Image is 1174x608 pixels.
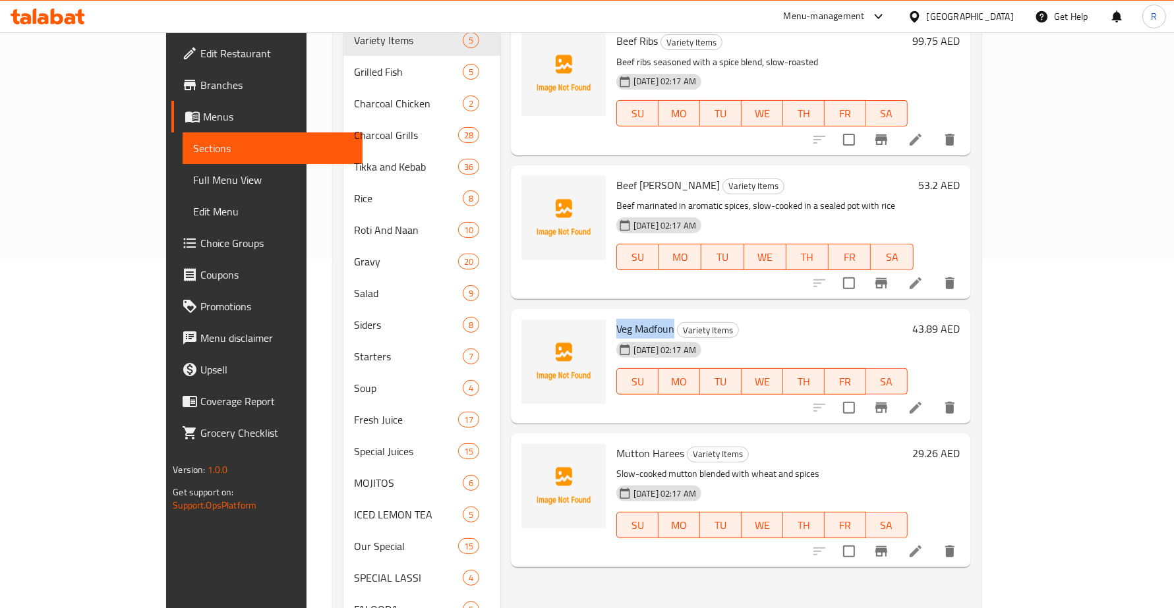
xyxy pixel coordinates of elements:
[203,109,351,124] span: Menus
[200,330,351,346] span: Menu disclaimer
[458,159,479,175] div: items
[664,516,695,535] span: MO
[521,32,606,116] img: Beef Ribs
[343,404,500,435] div: Fresh Juice17
[200,393,351,409] span: Coverage Report
[463,287,479,300] span: 9
[688,447,748,462] span: Variety Items
[659,368,700,395] button: MO
[173,461,205,478] span: Version:
[343,530,500,562] div: Our Special15
[521,176,606,260] img: Beef Haneeth Madfoun
[747,516,778,535] span: WE
[919,176,960,194] h6: 53.2 AED
[659,244,701,270] button: MO
[830,516,861,535] span: FR
[459,540,479,553] span: 15
[664,248,696,267] span: MO
[459,414,479,426] span: 17
[200,45,351,61] span: Edit Restaurant
[788,104,819,123] span: TH
[927,9,1014,24] div: [GEOGRAPHIC_DATA]
[463,507,479,522] div: items
[343,214,500,246] div: Roti And Naan10
[354,380,463,396] span: Soup
[871,104,902,123] span: SA
[723,179,784,194] span: Variety Items
[463,350,479,363] span: 7
[616,466,908,482] p: Slow-cooked mutton blended with wheat and spices
[678,323,738,338] span: Variety Items
[354,127,458,143] span: Charcoal Grills
[934,392,966,424] button: delete
[463,190,479,206] div: items
[871,516,902,535] span: SA
[628,75,701,88] span: [DATE] 02:17 AM
[343,467,500,499] div: MOJITOS6
[866,536,897,567] button: Branch-specific-item
[742,100,783,126] button: WE
[354,254,458,269] span: Gravy
[866,100,908,126] button: SA
[343,246,500,277] div: Gravy20
[661,35,722,50] span: Variety Items
[458,254,479,269] div: items
[616,244,659,270] button: SU
[459,256,479,268] span: 20
[343,499,500,530] div: ICED LEMON TEA5
[354,285,463,301] div: Salad
[908,543,924,559] a: Edit menu item
[171,38,362,69] a: Edit Restaurant
[876,248,908,267] span: SA
[459,445,479,458] span: 15
[871,372,902,391] span: SA
[343,24,500,56] div: Variety Items5
[616,512,659,538] button: SU
[208,461,228,478] span: 1.0.0
[354,96,463,111] span: Charcoal Chicken
[622,516,653,535] span: SU
[354,443,458,459] span: Special Juices
[458,443,479,459] div: items
[744,244,786,270] button: WE
[934,124,966,155] button: delete
[343,372,500,404] div: Soup4
[354,159,458,175] span: Tikka and Kebab
[463,285,479,301] div: items
[835,126,863,153] span: Select to update
[193,172,351,188] span: Full Menu View
[705,104,736,123] span: TU
[459,161,479,173] span: 36
[747,372,778,391] span: WE
[783,100,825,126] button: TH
[463,477,479,489] span: 6
[171,417,362,449] a: Grocery Checklist
[622,372,653,391] span: SU
[463,317,479,333] div: items
[343,182,500,214] div: Rice8
[463,34,479,47] span: 5
[354,475,463,491] span: MOJITOS
[934,267,966,299] button: delete
[700,368,742,395] button: TU
[354,64,463,80] span: Grilled Fish
[616,198,914,214] p: Beef marinated in aromatic spices, slow-cooked in a sealed pot with rice
[742,512,783,538] button: WE
[835,538,863,565] span: Select to update
[458,222,479,238] div: items
[354,222,458,238] span: Roti And Naan
[792,248,823,267] span: TH
[171,354,362,385] a: Upsell
[742,368,783,395] button: WE
[343,341,500,372] div: Starters7
[788,372,819,391] span: TH
[200,77,351,93] span: Branches
[628,487,701,500] span: [DATE] 02:17 AM
[200,425,351,441] span: Grocery Checklist
[835,269,863,297] span: Select to update
[825,100,866,126] button: FR
[705,516,736,535] span: TU
[463,475,479,491] div: items
[705,372,736,391] span: TU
